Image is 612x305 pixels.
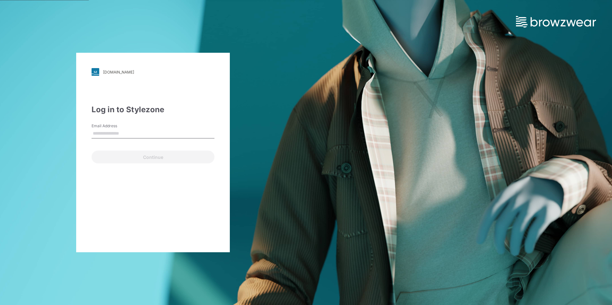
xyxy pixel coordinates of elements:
img: svg+xml;base64,PHN2ZyB3aWR0aD0iMjgiIGhlaWdodD0iMjgiIHZpZXdCb3g9IjAgMCAyOCAyOCIgZmlsbD0ibm9uZSIgeG... [92,68,99,76]
div: Log in to Stylezone [92,104,214,115]
label: Email Address [92,123,136,129]
a: [DOMAIN_NAME] [92,68,214,76]
div: [DOMAIN_NAME] [103,70,134,74]
img: browzwear-logo.73288ffb.svg [516,16,596,27]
